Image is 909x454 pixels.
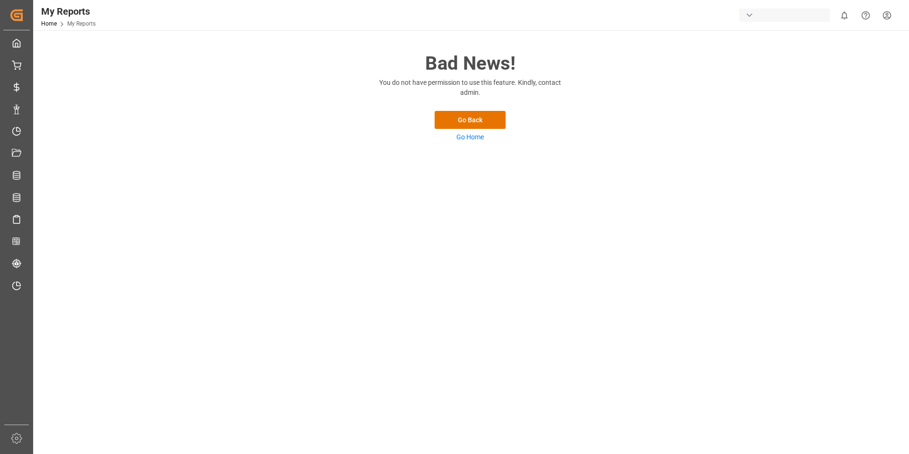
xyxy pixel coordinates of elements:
button: Help Center [855,5,876,26]
div: My Reports [41,4,96,18]
h2: Bad News! [375,49,565,78]
p: You do not have permission to use this feature. Kindly, contact admin. [375,78,565,98]
a: Home [41,20,57,27]
button: show 0 new notifications [834,5,855,26]
a: Go Home [456,133,484,141]
button: Go Back [435,111,506,129]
